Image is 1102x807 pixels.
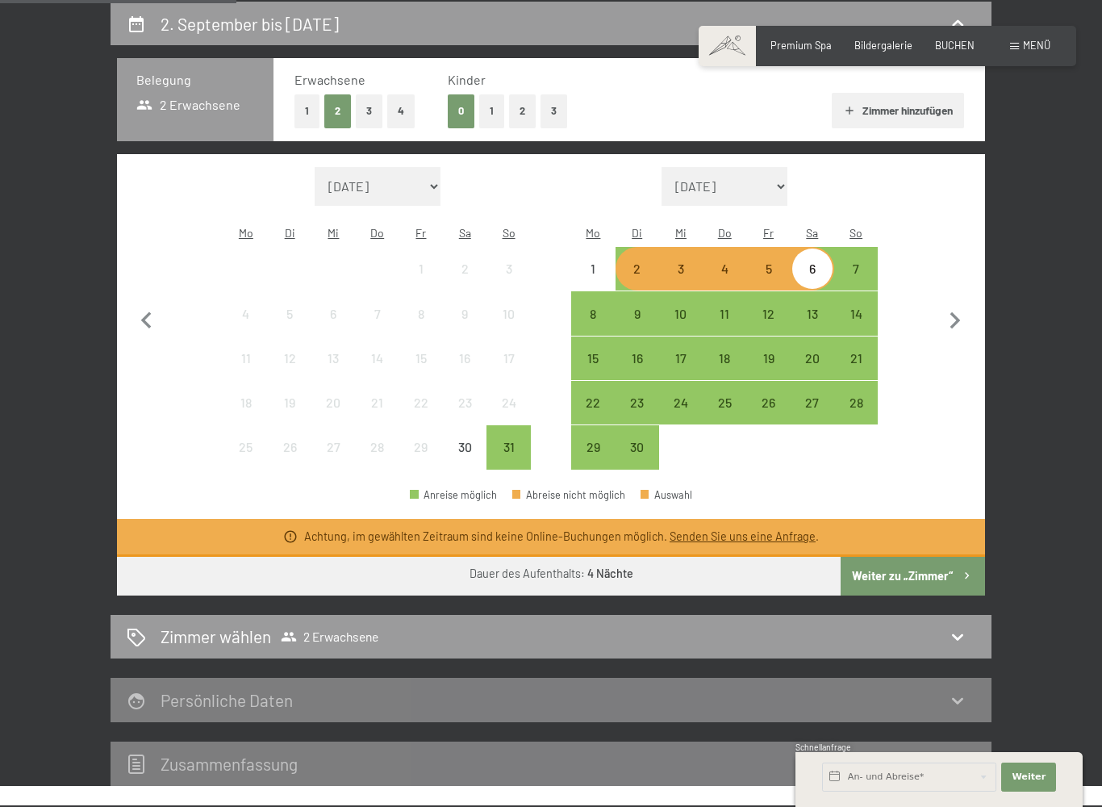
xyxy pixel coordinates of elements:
button: Weiter zu „Zimmer“ [841,557,985,596]
div: Sat Aug 30 2025 [443,425,486,469]
div: Anreise möglich [571,291,615,335]
div: 6 [792,262,833,303]
div: 13 [792,307,833,348]
div: 8 [401,307,441,348]
span: Erwachsene [294,72,365,87]
div: Anreise möglich [746,247,790,291]
abbr: Donnerstag [718,226,732,240]
div: Anreise möglich [659,381,703,424]
div: Anreise möglich [486,425,530,469]
div: Mon Aug 25 2025 [224,425,268,469]
div: Anreise nicht möglich [268,291,311,335]
div: Anreise nicht möglich [356,425,399,469]
div: Tue Sep 02 2025 [616,247,659,291]
div: Fri Sep 12 2025 [746,291,790,335]
div: Anreise nicht möglich [311,425,355,469]
div: Anreise möglich [703,291,746,335]
div: 8 [573,307,613,348]
div: Fri Aug 15 2025 [399,337,443,380]
div: Anreise möglich [746,381,790,424]
div: 2 [445,262,485,303]
div: 5 [748,262,788,303]
div: 30 [445,441,485,481]
h2: Persönliche Daten [161,690,293,710]
div: 23 [617,396,657,437]
div: Anreise möglich [571,425,615,469]
abbr: Freitag [415,226,426,240]
div: Anreise möglich [571,337,615,380]
div: Anreise nicht möglich [443,291,486,335]
div: Dauer des Aufenthalts: [470,566,633,582]
div: 14 [357,352,398,392]
div: Tue Aug 19 2025 [268,381,311,424]
div: Auswahl [641,490,692,500]
div: Mon Aug 11 2025 [224,337,268,380]
div: 28 [836,396,876,437]
h2: Zusammen­fassung [161,754,298,774]
div: 6 [313,307,353,348]
div: 11 [226,352,266,392]
button: 1 [294,94,319,128]
div: 25 [704,396,745,437]
b: 4 Nächte [587,567,633,580]
div: 22 [401,396,441,437]
div: Anreise nicht möglich [356,381,399,424]
div: Abreise nicht möglich [512,490,625,500]
div: Anreise nicht möglich [356,291,399,335]
div: Sat Aug 02 2025 [443,247,486,291]
div: Fri Aug 22 2025 [399,381,443,424]
div: Thu Aug 21 2025 [356,381,399,424]
button: Zimmer hinzufügen [832,93,963,128]
div: Anreise möglich [703,381,746,424]
button: 1 [479,94,504,128]
div: 19 [748,352,788,392]
div: Anreise möglich [659,291,703,335]
div: 19 [269,396,310,437]
div: Anreise möglich [746,337,790,380]
button: 4 [387,94,415,128]
div: Anreise nicht möglich [486,291,530,335]
div: 20 [792,352,833,392]
div: Anreise nicht möglich [224,381,268,424]
div: 28 [357,441,398,481]
div: Anreise möglich [410,490,497,500]
div: Anreise nicht möglich [356,337,399,380]
div: Sun Sep 07 2025 [834,247,878,291]
div: Mon Sep 29 2025 [571,425,615,469]
abbr: Dienstag [632,226,642,240]
div: Anreise möglich [616,381,659,424]
div: 2 [617,262,657,303]
a: Bildergalerie [854,39,912,52]
div: Fri Sep 26 2025 [746,381,790,424]
div: 27 [313,441,353,481]
div: Fri Aug 01 2025 [399,247,443,291]
div: 18 [226,396,266,437]
div: Anreise möglich [791,337,834,380]
abbr: Mittwoch [328,226,339,240]
div: Sun Aug 10 2025 [486,291,530,335]
div: Anreise nicht möglich [399,247,443,291]
div: Thu Sep 25 2025 [703,381,746,424]
div: Fri Sep 19 2025 [746,337,790,380]
div: 31 [488,441,528,481]
div: 16 [617,352,657,392]
button: 3 [356,94,382,128]
div: Anreise nicht möglich [224,291,268,335]
div: 1 [573,262,613,303]
div: Fri Aug 29 2025 [399,425,443,469]
div: Wed Sep 17 2025 [659,337,703,380]
div: Thu Aug 07 2025 [356,291,399,335]
div: Thu Sep 11 2025 [703,291,746,335]
div: 22 [573,396,613,437]
div: 12 [269,352,310,392]
div: Anreise möglich [616,337,659,380]
div: Sun Sep 21 2025 [834,337,878,380]
div: 17 [488,352,528,392]
div: 4 [226,307,266,348]
div: 21 [357,396,398,437]
div: 9 [617,307,657,348]
div: Mon Sep 01 2025 [571,247,615,291]
div: 13 [313,352,353,392]
button: 3 [541,94,567,128]
div: 10 [661,307,701,348]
